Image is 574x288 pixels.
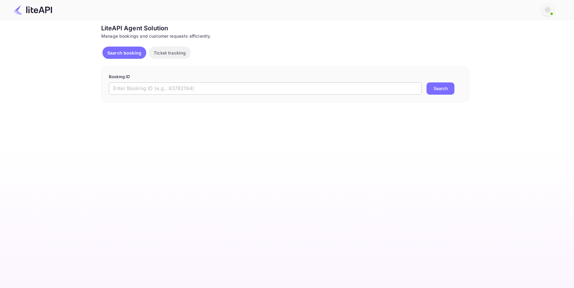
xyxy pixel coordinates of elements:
p: Booking ID [109,74,461,80]
div: LiteAPI Agent Solution [101,24,469,33]
div: Manage bookings and customer requests efficiently. [101,33,469,39]
input: Enter Booking ID (e.g., 63782194) [109,82,422,95]
p: Ticket tracking [154,50,186,56]
p: Search booking [107,50,141,56]
button: Search [427,82,454,95]
img: LiteAPI Logo [13,5,52,15]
